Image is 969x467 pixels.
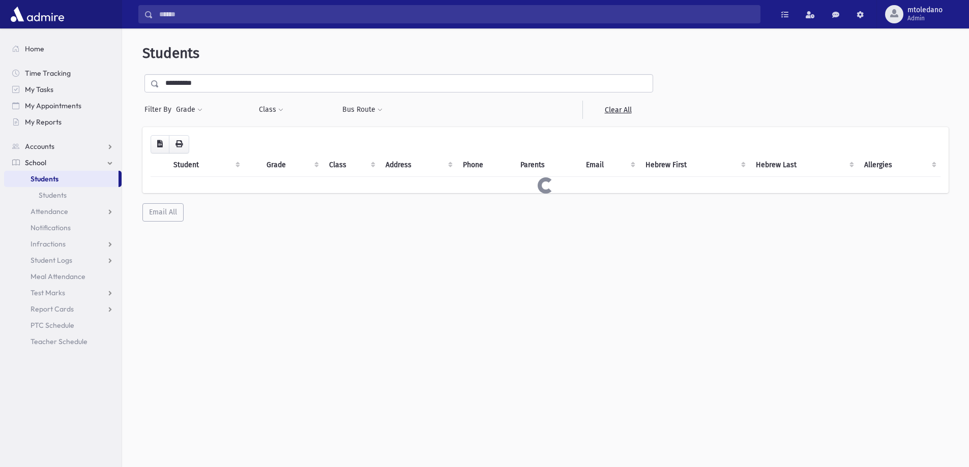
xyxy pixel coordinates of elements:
[4,285,122,301] a: Test Marks
[4,236,122,252] a: Infractions
[8,4,67,24] img: AdmirePro
[31,207,68,216] span: Attendance
[31,223,71,232] span: Notifications
[4,41,122,57] a: Home
[4,81,122,98] a: My Tasks
[639,153,749,177] th: Hebrew First
[31,321,74,330] span: PTC Schedule
[167,153,244,177] th: Student
[151,135,169,153] button: CSV
[858,153,941,177] th: Allergies
[25,85,53,94] span: My Tasks
[153,5,760,23] input: Search
[25,101,81,110] span: My Appointments
[4,220,122,236] a: Notifications
[31,337,87,346] span: Teacher Schedule
[142,45,199,61] span: Students
[4,114,122,130] a: My Reports
[514,153,580,177] th: Parents
[175,101,203,119] button: Grade
[4,171,119,187] a: Students
[907,6,943,14] span: mtoledano
[379,153,457,177] th: Address
[31,174,58,183] span: Students
[25,69,71,78] span: Time Tracking
[4,333,122,350] a: Teacher Schedule
[31,272,85,281] span: Meal Attendance
[31,304,74,314] span: Report Cards
[457,153,514,177] th: Phone
[25,158,46,167] span: School
[142,203,184,222] button: Email All
[144,104,175,115] span: Filter By
[260,153,322,177] th: Grade
[4,301,122,317] a: Report Cards
[4,268,122,285] a: Meal Attendance
[25,117,62,127] span: My Reports
[4,203,122,220] a: Attendance
[582,101,653,119] a: Clear All
[25,44,44,53] span: Home
[907,14,943,22] span: Admin
[4,187,122,203] a: Students
[31,288,65,297] span: Test Marks
[323,153,380,177] th: Class
[750,153,859,177] th: Hebrew Last
[342,101,383,119] button: Bus Route
[580,153,639,177] th: Email
[258,101,284,119] button: Class
[4,65,122,81] a: Time Tracking
[4,317,122,333] a: PTC Schedule
[4,98,122,114] a: My Appointments
[4,154,122,171] a: School
[25,142,54,151] span: Accounts
[31,239,66,248] span: Infractions
[4,138,122,154] a: Accounts
[4,252,122,268] a: Student Logs
[31,256,72,265] span: Student Logs
[169,135,189,153] button: Print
